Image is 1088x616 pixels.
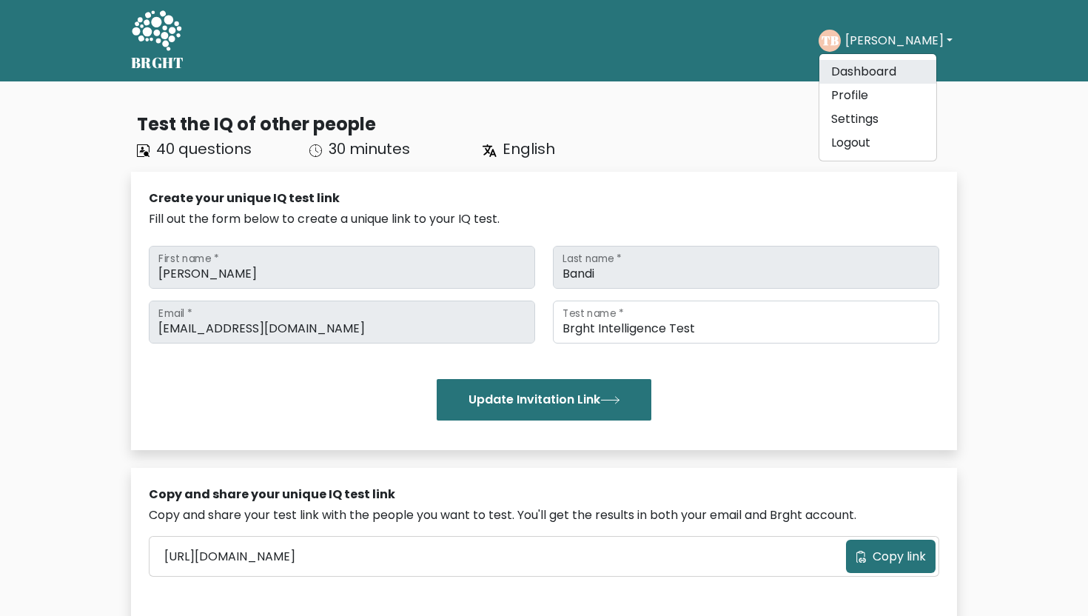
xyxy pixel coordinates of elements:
h5: BRGHT [131,54,184,72]
button: [PERSON_NAME] [841,31,957,50]
div: Test the IQ of other people [137,111,957,138]
div: Copy and share your unique IQ test link [149,486,939,503]
span: English [503,138,555,159]
a: Profile [819,84,936,107]
div: Copy and share your test link with the people you want to test. You'll get the results in both yo... [149,506,939,524]
span: 40 questions [156,138,252,159]
input: First name [149,246,535,289]
a: Settings [819,107,936,131]
a: BRGHT [131,6,184,76]
input: Last name [553,246,939,289]
input: Test name [553,301,939,344]
input: Email [149,301,535,344]
span: 30 minutes [329,138,410,159]
button: Update Invitation Link [437,379,651,421]
text: TB [821,32,838,49]
a: Logout [819,131,936,155]
span: Copy link [873,548,926,566]
div: Create your unique IQ test link [149,190,939,207]
button: Copy link [846,540,936,573]
div: Fill out the form below to create a unique link to your IQ test. [149,210,939,228]
a: Dashboard [819,60,936,84]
